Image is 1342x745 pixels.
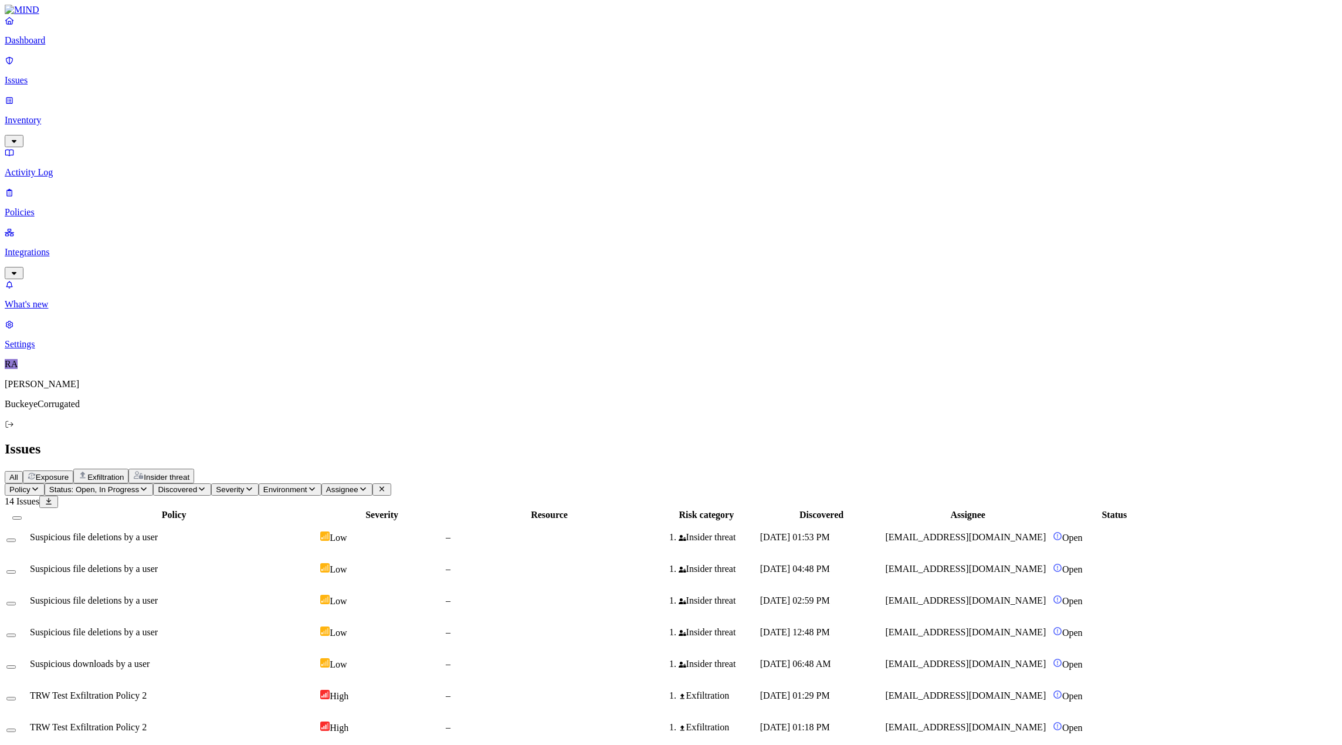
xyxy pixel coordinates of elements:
a: Dashboard [5,15,1337,46]
span: All [9,473,18,482]
button: Select row [6,539,16,542]
div: Policy [30,510,318,520]
div: Risk category [655,510,758,520]
img: severity-low [320,627,330,636]
div: Insider threat [679,532,758,543]
a: Issues [5,55,1337,86]
img: status-open [1053,627,1062,636]
span: TRW Test Exfiltration Policy 2 [30,722,147,732]
span: – [446,627,450,637]
button: Select all [12,516,22,520]
span: Low [330,596,347,606]
span: [DATE] 01:53 PM [760,532,830,542]
img: severity-high [320,690,330,699]
img: status-open [1053,690,1062,699]
p: BuckeyeCorrugated [5,399,1337,409]
span: [DATE] 06:48 AM [760,659,831,669]
span: – [446,564,450,574]
span: Discovered [158,485,197,494]
span: Assignee [326,485,358,494]
img: severity-low [320,563,330,573]
div: Severity [320,510,443,520]
span: Low [330,659,347,669]
span: Exfiltration [87,473,124,482]
span: RA [5,359,18,369]
span: Low [330,533,347,543]
div: Insider threat [679,595,758,606]
img: MIND [5,5,39,15]
p: Inventory [5,115,1337,126]
p: Activity Log [5,167,1337,178]
span: [DATE] 04:48 PM [760,564,830,574]
span: Status: Open, In Progress [49,485,139,494]
span: Open [1062,659,1083,669]
a: Integrations [5,227,1337,277]
span: Exposure [36,473,69,482]
span: [DATE] 12:48 PM [760,627,830,637]
span: – [446,595,450,605]
span: Suspicious file deletions by a user [30,564,158,574]
a: MIND [5,5,1337,15]
h2: Issues [5,441,1337,457]
span: [EMAIL_ADDRESS][DOMAIN_NAME] [885,564,1046,574]
p: Settings [5,339,1337,350]
span: [EMAIL_ADDRESS][DOMAIN_NAME] [885,595,1046,605]
img: status-open [1053,595,1062,604]
a: What's new [5,279,1337,310]
span: Insider threat [144,473,189,482]
button: Select row [6,570,16,574]
div: Insider threat [679,564,758,574]
img: severity-low [320,658,330,668]
span: Open [1062,628,1083,638]
span: Open [1062,691,1083,701]
a: Activity Log [5,147,1337,178]
button: Select row [6,729,16,732]
span: Environment [263,485,307,494]
div: Exfiltration [679,722,758,733]
span: Suspicious file deletions by a user [30,595,158,605]
span: – [446,659,450,669]
img: severity-low [320,531,330,541]
span: [DATE] 01:29 PM [760,690,830,700]
p: Policies [5,207,1337,218]
a: Settings [5,319,1337,350]
span: Low [330,628,347,638]
div: Exfiltration [679,690,758,701]
img: status-open [1053,563,1062,573]
a: Policies [5,187,1337,218]
button: Select row [6,697,16,700]
span: 14 Issues [5,496,39,506]
span: Policy [9,485,30,494]
button: Select row [6,665,16,669]
div: Status [1053,510,1176,520]
span: Severity [216,485,244,494]
span: – [446,532,450,542]
div: Resource [446,510,653,520]
span: [EMAIL_ADDRESS][DOMAIN_NAME] [885,659,1046,669]
p: [PERSON_NAME] [5,379,1337,390]
p: Integrations [5,247,1337,258]
span: Low [330,564,347,574]
span: Open [1062,596,1083,606]
span: High [330,723,348,733]
span: [EMAIL_ADDRESS][DOMAIN_NAME] [885,690,1046,700]
span: Suspicious file deletions by a user [30,532,158,542]
img: status-open [1053,658,1062,668]
span: Open [1062,564,1083,574]
p: Dashboard [5,35,1337,46]
button: Select row [6,602,16,605]
p: Issues [5,75,1337,86]
img: status-open [1053,531,1062,541]
span: – [446,722,450,732]
span: Open [1062,723,1083,733]
div: Discovered [760,510,883,520]
p: What's new [5,299,1337,310]
span: – [446,690,450,700]
div: Insider threat [679,659,758,669]
img: status-open [1053,722,1062,731]
span: [EMAIL_ADDRESS][DOMAIN_NAME] [885,627,1046,637]
div: Assignee [885,510,1050,520]
img: severity-high [320,722,330,731]
span: [DATE] 01:18 PM [760,722,830,732]
span: Suspicious file deletions by a user [30,627,158,637]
